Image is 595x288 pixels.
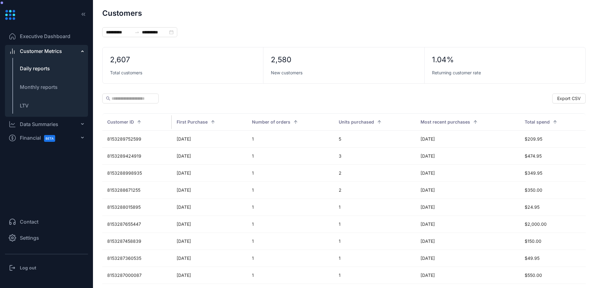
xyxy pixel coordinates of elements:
span: Contact [20,218,38,225]
td: [DATE] [416,216,520,233]
td: $150.00 [520,233,586,250]
td: 1 [334,216,416,233]
th: Total spend [520,113,586,131]
td: 1 [247,148,334,165]
td: [DATE] [172,233,247,250]
span: LTV [20,103,29,109]
td: [DATE] [416,131,520,148]
div: 2,580 [271,55,291,65]
td: [DATE] [172,199,247,216]
th: Customer ID [102,113,172,131]
td: 8153287655447 [102,216,172,233]
span: First Purchase [177,119,208,125]
th: First Purchase [172,113,247,131]
td: 3 [334,148,416,165]
td: [DATE] [172,182,247,199]
span: Daily reports [20,65,50,72]
td: [DATE] [416,250,520,267]
span: Most recent purchases [421,119,470,125]
td: 8153288671255 [102,182,172,199]
td: 1 [247,165,334,182]
span: Number of orders [252,119,290,125]
th: Number of orders [247,113,334,131]
td: 1 [334,267,416,284]
td: [DATE] [416,165,520,182]
th: Units purchased [334,113,416,131]
span: Export CSV [557,95,581,102]
div: 1.04% [432,55,454,65]
td: $474.95 [520,148,586,165]
td: [DATE] [172,131,247,148]
td: [DATE] [172,148,247,165]
td: [DATE] [172,165,247,182]
span: Customer ID [107,119,134,125]
td: [DATE] [416,233,520,250]
span: Total customers [110,70,142,76]
td: $350.00 [520,182,586,199]
td: 1 [247,182,334,199]
span: swap-right [134,30,139,35]
td: 1 [334,233,416,250]
td: 1 [247,216,334,233]
span: Units purchased [339,119,374,125]
span: Financial [20,131,61,145]
td: 1 [247,131,334,148]
span: Settings [20,234,39,242]
th: Most recent purchases [416,113,520,131]
td: [DATE] [416,267,520,284]
td: [DATE] [172,250,247,267]
td: 8153287000087 [102,267,172,284]
button: Export CSV [552,94,586,103]
td: 1 [247,199,334,216]
span: Executive Dashboard [20,33,70,40]
td: 1 [247,267,334,284]
td: 8153287360535 [102,250,172,267]
span: Total spend [525,119,550,125]
td: 8153288998935 [102,165,172,182]
span: Monthly reports [20,84,58,90]
td: $2,000.00 [520,216,586,233]
td: 1 [334,199,416,216]
td: 2 [334,182,416,199]
span: to [134,30,139,35]
span: search [106,96,110,101]
td: $209.95 [520,131,586,148]
td: $349.95 [520,165,586,182]
td: [DATE] [416,199,520,216]
td: 1 [247,250,334,267]
h3: Log out [20,265,36,271]
td: 1 [247,233,334,250]
td: 8153288015895 [102,199,172,216]
td: 8153287458839 [102,233,172,250]
td: 1 [334,250,416,267]
div: Data Summaries [20,120,58,128]
h1: Customers [102,9,142,17]
td: 8153289424919 [102,148,172,165]
td: $24.95 [520,199,586,216]
span: Customer Metrics [20,47,62,55]
span: Returning customer rate [432,70,481,76]
td: $550.00 [520,267,586,284]
td: [DATE] [416,148,520,165]
td: 2 [334,165,416,182]
td: $49.95 [520,250,586,267]
td: [DATE] [172,267,247,284]
td: 5 [334,131,416,148]
div: 2,607 [110,55,130,65]
td: [DATE] [416,182,520,199]
span: BETA [44,135,55,142]
td: [DATE] [172,216,247,233]
span: New customers [271,70,302,76]
td: 8153289752599 [102,131,172,148]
